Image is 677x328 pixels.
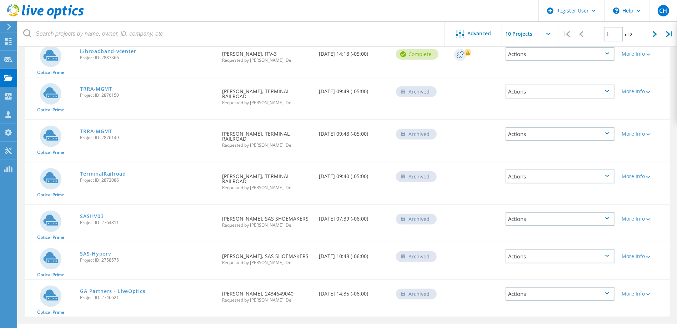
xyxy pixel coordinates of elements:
span: Optical Prime [37,108,64,112]
span: Requested by [PERSON_NAME], Dell [222,58,312,62]
div: More Info [622,89,666,94]
div: Actions [506,85,615,99]
span: Optical Prime [37,235,64,239]
span: Project ID: 2746621 [80,296,215,300]
div: More Info [622,51,666,56]
svg: \n [613,7,620,14]
span: Project ID: 2876149 [80,136,215,140]
span: Optical Prime [37,310,64,314]
span: Requested by [PERSON_NAME], Dell [222,261,312,265]
div: [PERSON_NAME], SAS SHOEMAKERS [219,205,315,234]
div: [DATE] 09:40 (-05:00) [315,162,393,186]
div: [PERSON_NAME], ITV-3 [219,40,315,70]
div: Actions [506,212,615,226]
span: Requested by [PERSON_NAME], Dell [222,143,312,147]
a: SAS-Hyperv [80,251,111,256]
div: Archived [396,86,437,97]
div: More Info [622,254,666,259]
div: [DATE] 07:39 (-06:00) [315,205,393,228]
div: Archived [396,129,437,140]
span: Project ID: 2764811 [80,221,215,225]
span: Project ID: 2887366 [80,56,215,60]
div: [DATE] 14:18 (-05:00) [315,40,393,64]
div: | [662,21,677,47]
div: [PERSON_NAME], SAS SHOEMAKERS [219,242,315,272]
div: Archived [396,251,437,262]
input: Search projects by name, owner, ID, company, etc [18,21,445,46]
a: SASHV03 [80,214,104,219]
div: Archived [396,289,437,299]
div: [PERSON_NAME], TERMINAL RAILROAD [219,162,315,197]
span: Optical Prime [37,70,64,75]
span: Project ID: 2876150 [80,93,215,97]
div: Actions [506,127,615,141]
div: [DATE] 09:49 (-05:00) [315,77,393,101]
div: [PERSON_NAME], TERMINAL RAILROAD [219,77,315,112]
a: TRRA-MGMT [80,86,112,91]
span: Requested by [PERSON_NAME], Dell [222,101,312,105]
div: [PERSON_NAME], TERMINAL RAILROAD [219,120,315,155]
span: Optical Prime [37,150,64,155]
span: of 2 [625,31,632,37]
a: TerminalRailroad [80,171,126,176]
span: Optical Prime [37,193,64,197]
div: More Info [622,131,666,136]
div: Archived [396,171,437,182]
a: TRRA-MGMT [80,129,112,134]
a: i3broadband-vcenter [80,49,136,54]
div: [DATE] 14:35 (-06:00) [315,280,393,303]
div: Actions [506,249,615,263]
div: Actions [506,170,615,183]
span: Requested by [PERSON_NAME], Dell [222,223,312,227]
span: CH [659,8,667,14]
span: Requested by [PERSON_NAME], Dell [222,298,312,302]
span: Requested by [PERSON_NAME], Dell [222,186,312,190]
div: More Info [622,174,666,179]
span: Project ID: 2758575 [80,258,215,262]
div: Actions [506,47,615,61]
span: Project ID: 2873086 [80,178,215,182]
div: Actions [506,287,615,301]
div: More Info [622,291,666,296]
div: Archived [396,214,437,224]
div: Complete [396,49,438,60]
div: [DATE] 10:48 (-06:00) [315,242,393,266]
span: Advanced [468,31,491,36]
span: Optical Prime [37,273,64,277]
a: GA Partners - LiveOptics [80,289,145,294]
div: | [559,21,574,47]
div: More Info [622,216,666,221]
div: [DATE] 09:48 (-05:00) [315,120,393,143]
div: [PERSON_NAME], 2434649040 [219,280,315,309]
a: Live Optics Dashboard [7,15,84,20]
